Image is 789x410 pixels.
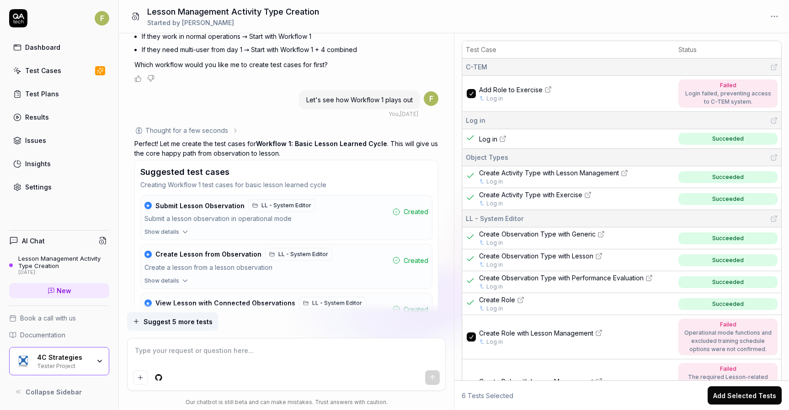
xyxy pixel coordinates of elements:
span: Log in [466,116,485,125]
button: 4C Strategies Logo4C StrategiesTester Project [9,347,109,375]
div: Our chatbot is still beta and can make mistakes. Trust answers with caution. [127,398,445,406]
span: Create Lesson from Observation [155,250,261,258]
a: Lesson Management Activity Type Creation[DATE] [9,255,109,276]
span: Documentation [20,330,65,340]
a: Create Observation Type with Generic [479,229,673,239]
div: Lesson Management Activity Type Creation [18,255,109,270]
button: Negative feedback [147,75,155,82]
span: LL - System Editor [466,214,523,223]
span: F [95,11,109,26]
span: Create Observation Type with Performance Evaluation [479,273,644,283]
a: Log in [486,305,503,313]
span: C-TEM [466,62,487,72]
a: Documentation [9,330,109,340]
a: Results [9,108,109,126]
div: Succeeded [712,234,744,242]
button: Add attachment [133,370,148,385]
div: Started by [147,18,319,27]
a: Create Activity Type with Lesson Management [479,168,673,178]
button: Show details [141,228,432,240]
a: Book a call with us [9,313,109,323]
a: Log in [486,283,503,291]
div: Succeeded [712,278,744,286]
h1: Lesson Management Activity Type Creation [147,5,319,18]
span: Create Role [479,295,515,305]
button: ★Submit Lesson ObservationLL - System EditorSubmit a lesson observation in operational modeCreated [141,195,432,228]
div: Succeeded [712,300,744,308]
div: Login failed, preventing access to C-TEM system. [683,89,773,106]
a: Issues [9,131,109,149]
span: Create Role with Lesson Management [479,377,593,386]
img: 4C Strategies Logo [15,353,32,369]
span: New [57,286,71,295]
a: Add Role to Exercise [479,85,673,95]
div: Submit a lesson observation in operational mode [144,214,389,224]
div: ★ [144,300,152,307]
li: If they work in normal operations → Start with Workflow 1 [142,30,439,43]
span: Created [404,256,428,265]
a: Create Observation Type with Lesson [479,251,673,261]
a: Create Role with Lesson Management [479,377,673,386]
div: Failed [683,365,773,373]
span: Create Activity Type with Lesson Management [479,168,619,178]
span: Created [404,305,428,314]
div: Succeeded [712,135,744,143]
div: Test Plans [25,89,59,99]
span: Show details [144,228,179,236]
div: Results [25,112,49,122]
a: Settings [9,178,109,196]
h4: AI Chat [22,236,45,246]
div: Succeeded [712,195,744,203]
a: Log in [486,338,503,346]
a: Log in [486,239,503,247]
div: Dashboard [25,42,60,52]
a: Create Activity Type with Exercise [479,190,673,200]
p: Creating Workflow 1 test cases for basic lesson learned cycle [140,180,433,189]
span: Create Activity Type with Exercise [479,190,582,200]
a: LL - System Editor [248,199,315,212]
span: Workflow 1: Basic Lesson Learned Cycle [256,140,387,147]
span: Log in [479,134,497,144]
div: [DATE] [18,269,109,276]
a: Log in [486,178,503,186]
div: The required Lesson-related and Operational Mode functions are missing from the role functions dr... [683,373,773,406]
a: Dashboard [9,38,109,56]
li: If they need multi-user from day 1 → Start with Workflow 1 + 4 combined [142,43,439,56]
a: Test Plans [9,85,109,103]
span: 6 Tests Selected [462,391,513,400]
h3: Suggested test cases [140,166,229,178]
button: Collapse Sidebar [9,383,109,401]
span: LL - System Editor [312,299,362,307]
span: [PERSON_NAME] [182,19,234,26]
span: F [424,91,438,106]
div: Issues [25,136,46,145]
button: F [95,9,109,27]
a: LL - System Editor [265,248,332,261]
span: Submit Lesson Observation [155,202,245,210]
a: Log in [486,95,503,103]
a: Log in [486,200,503,208]
button: Positive feedback [134,75,142,82]
span: View Lesson with Connected Observations [155,299,295,307]
div: Test Cases [25,66,61,75]
span: Show details [144,277,179,285]
span: Book a call with us [20,313,76,323]
span: Create Role with Lesson Management [479,328,593,338]
button: Show details [141,277,432,289]
div: Thought for a few seconds [145,126,228,135]
button: Suggest 5 more tests [127,312,218,331]
div: Succeeded [712,173,744,181]
a: Create Observation Type with Performance Evaluation [479,273,673,283]
a: Create Role [479,295,673,305]
div: 4C Strategies [37,353,90,362]
span: Create Observation Type with Generic [479,229,596,239]
div: Insights [25,159,51,168]
div: Failed [683,81,773,89]
a: Log in [479,134,673,144]
span: LL - System Editor [278,250,328,258]
div: Failed [683,321,773,329]
a: Create Role with Lesson Management [479,328,673,338]
p: Which workflow would you like me to create test cases for first? [134,60,439,69]
div: Tester Project [37,362,90,369]
span: Let's see how Workflow 1 plays out [306,96,413,104]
